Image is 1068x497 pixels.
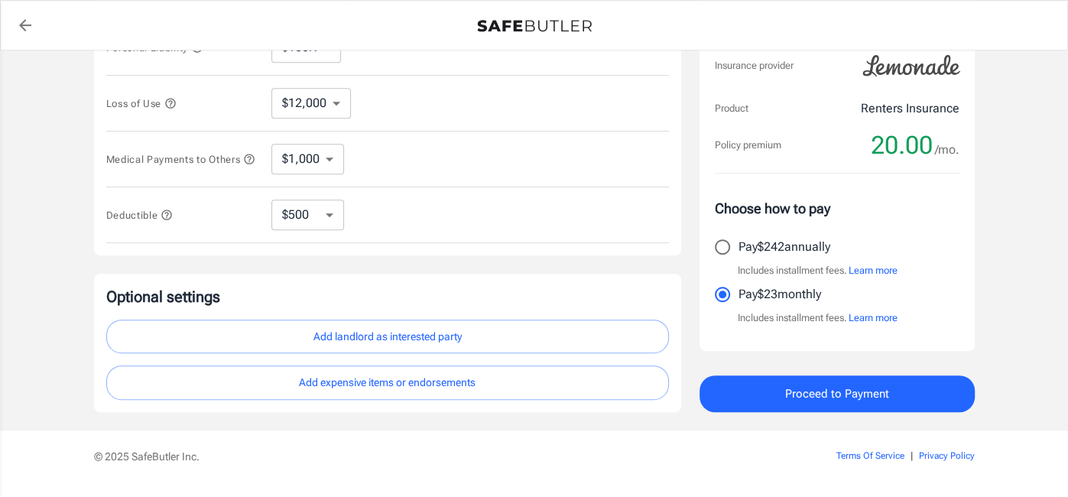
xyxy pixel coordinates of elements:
[106,150,256,168] button: Medical Payments to Others
[10,10,41,41] a: back to quotes
[911,450,913,461] span: |
[715,101,748,116] p: Product
[700,375,975,412] button: Proceed to Payment
[106,94,177,112] button: Loss of Use
[849,263,898,278] button: Learn more
[871,130,933,161] span: 20.00
[738,310,898,326] p: Includes installment fees.
[106,320,669,354] button: Add landlord as interested party
[785,384,889,404] span: Proceed to Payment
[715,198,959,219] p: Choose how to pay
[739,285,821,304] p: Pay $23 monthly
[106,154,256,165] span: Medical Payments to Others
[715,138,781,153] p: Policy premium
[849,310,898,326] button: Learn more
[861,99,959,118] p: Renters Insurance
[477,20,592,32] img: Back to quotes
[836,450,904,461] a: Terms Of Service
[106,98,177,109] span: Loss of Use
[935,139,959,161] span: /mo.
[106,286,669,307] p: Optional settings
[106,206,174,224] button: Deductible
[715,58,794,73] p: Insurance provider
[106,365,669,400] button: Add expensive items or endorsements
[919,450,975,461] a: Privacy Policy
[854,44,969,87] img: Lemonade
[106,210,174,221] span: Deductible
[94,449,750,464] p: © 2025 SafeButler Inc.
[738,263,898,278] p: Includes installment fees.
[739,238,830,256] p: Pay $242 annually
